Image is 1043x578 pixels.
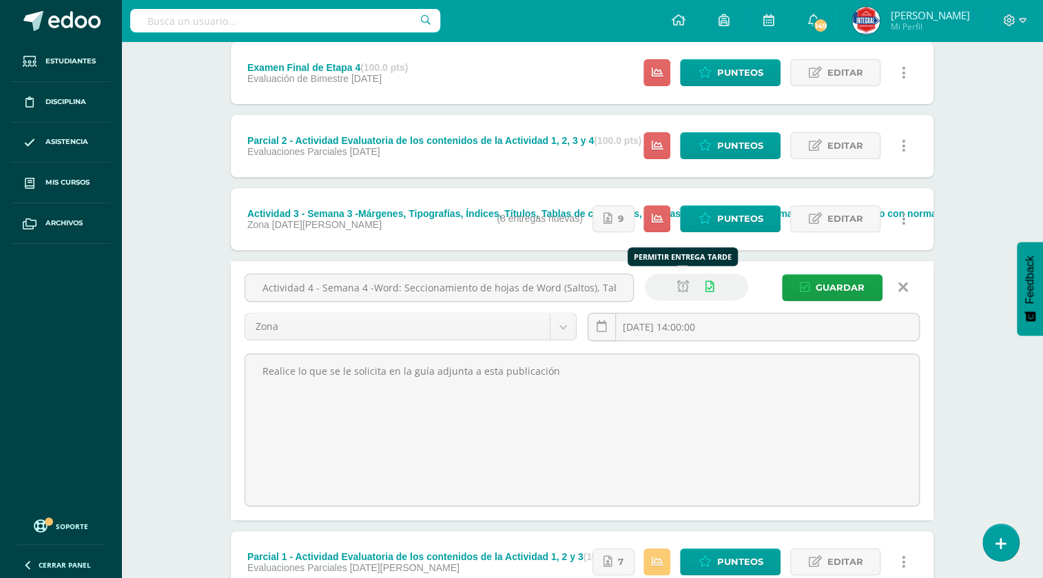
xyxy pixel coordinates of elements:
input: Busca un usuario... [130,9,440,32]
button: Feedback - Mostrar encuesta [1017,242,1043,336]
span: Guardar [816,275,865,300]
div: Examen Final de Etapa 4 [247,62,408,73]
span: Punteos [716,206,763,231]
span: Archivos [45,218,83,229]
a: Punteos [680,205,781,232]
span: Evaluaciones Parciales [247,562,347,573]
a: Punteos [680,548,781,575]
span: Zona [256,313,539,340]
a: Estudiantes [11,41,110,82]
span: 149 [813,18,828,33]
span: 7 [618,549,623,575]
a: Zona [245,313,576,340]
span: Punteos [716,549,763,575]
span: Punteos [716,133,763,158]
span: Editar [827,206,863,231]
a: Archivos [11,203,110,244]
div: Actividad 3 - Semana 3 -Márgenes, Tipografías, Índices, Títulos, Tablas de contenidos, Normas APA... [247,208,1015,219]
span: Editar [827,60,863,85]
a: Punteos [680,59,781,86]
strong: (100.0 pts) [360,62,408,73]
span: Mi Perfil [890,21,969,32]
input: Título [245,274,633,301]
textarea: Realice lo que se le solicita en la guía adjunta a esta publicación [245,354,919,506]
span: Asistencia [45,136,88,147]
input: Fecha de entrega [588,313,919,340]
span: Evaluación de Bimestre [247,73,349,84]
span: [DATE][PERSON_NAME] [272,219,382,230]
span: [DATE][PERSON_NAME] [350,562,459,573]
span: Mis cursos [45,177,90,188]
span: [DATE] [350,146,380,157]
a: Soporte [17,516,105,535]
span: Editar [827,133,863,158]
span: Editar [827,549,863,575]
span: Zona [247,219,269,230]
div: Parcial 2 - Actividad Evaluatoria de los contenidos de la Actividad 1, 2, 3 y 4 [247,135,641,146]
strong: (100.0 pts) [594,135,641,146]
span: [PERSON_NAME] [890,8,969,22]
span: Disciplina [45,96,86,107]
a: Punteos [680,132,781,159]
a: Mis cursos [11,163,110,203]
img: 5b05793df8038e2f74dd67e63a03d3f6.png [852,7,880,34]
a: Asistencia [11,123,110,163]
button: Guardar [782,274,882,301]
span: Cerrar panel [39,560,91,570]
a: 9 [592,205,634,232]
a: Disciplina [11,82,110,123]
span: Feedback [1024,256,1036,304]
a: 7 [592,548,634,575]
span: 9 [618,206,623,231]
span: [DATE] [351,73,382,84]
div: Permitir entrega tarde [634,251,732,262]
span: Soporte [56,522,88,531]
div: Parcial 1 - Actividad Evaluatoria de los contenidos de la Actividad 1, 2 y 3 [247,551,631,562]
span: Punteos [716,60,763,85]
span: Estudiantes [45,56,96,67]
span: Evaluaciones Parciales [247,146,347,157]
